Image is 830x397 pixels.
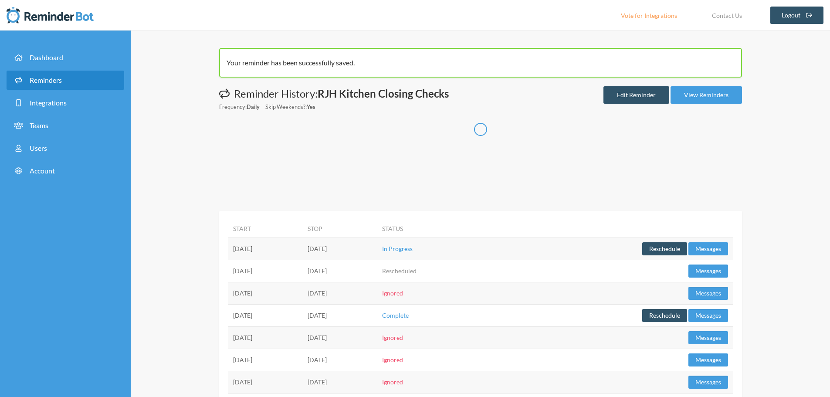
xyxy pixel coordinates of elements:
[377,220,490,238] th: Status
[688,376,728,389] button: Messages
[7,93,124,112] a: Integrations
[7,139,124,158] a: Users
[701,7,753,24] a: Contact Us
[228,349,302,371] td: [DATE]
[302,220,377,238] th: Stop
[688,331,728,344] button: Messages
[377,238,490,260] td: In Progress
[302,238,377,260] td: [DATE]
[688,353,728,366] button: Messages
[318,87,449,100] strong: RJH Kitchen Closing Checks
[688,287,728,300] button: Messages
[219,103,260,111] small: Frequency:
[770,7,824,24] a: Logout
[228,220,302,238] th: Start
[265,103,315,111] small: Skip Weekends?:
[30,76,62,84] span: Reminders
[228,260,302,282] td: [DATE]
[302,326,377,349] td: [DATE]
[603,86,669,104] a: Edit Reminder
[302,282,377,304] td: [DATE]
[610,7,688,24] a: Vote for Integrations
[228,238,302,260] td: [DATE]
[642,309,687,322] button: Reschedule
[7,7,94,24] img: Reminder Bot
[227,58,355,67] span: Your reminder has been successfully saved.
[377,371,490,393] td: Ignored
[7,48,124,67] a: Dashboard
[688,242,728,255] button: Messages
[642,242,687,255] button: Reschedule
[219,86,449,101] h1: Reminder History:
[228,304,302,326] td: [DATE]
[30,144,47,152] span: Users
[302,304,377,326] td: [DATE]
[30,166,55,175] span: Account
[30,121,48,129] span: Teams
[307,103,315,110] strong: Yes
[30,53,63,61] span: Dashboard
[377,349,490,371] td: Ignored
[688,309,728,322] button: Messages
[377,282,490,304] td: Ignored
[228,282,302,304] td: [DATE]
[7,161,124,180] a: Account
[228,371,302,393] td: [DATE]
[377,326,490,349] td: Ignored
[377,260,490,282] td: Rescheduled
[30,98,67,107] span: Integrations
[302,349,377,371] td: [DATE]
[671,86,742,104] a: View Reminders
[302,371,377,393] td: [DATE]
[7,71,124,90] a: Reminders
[228,326,302,349] td: [DATE]
[247,103,260,110] strong: Daily
[377,304,490,326] td: Complete
[7,116,124,135] a: Teams
[688,265,728,278] button: Messages
[302,260,377,282] td: [DATE]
